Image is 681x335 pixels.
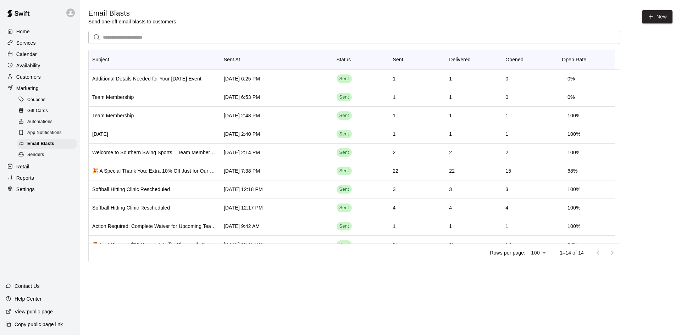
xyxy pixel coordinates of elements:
[505,167,511,174] div: 15
[92,241,217,248] div: ⏳ Last Chance! $10 Speed & Agility Class with Coach Danae – May 17
[558,50,615,69] div: Open Rate
[15,283,40,290] p: Contact Us
[17,139,77,149] div: Email Blasts
[224,130,260,138] div: Jul 16 2025, 2:40 PM
[17,128,77,138] div: App Notifications
[393,130,395,138] div: 1
[337,186,352,193] span: Sent
[393,149,395,156] div: 2
[337,241,352,248] span: Sent
[562,50,586,69] div: Open Rate
[17,150,80,161] a: Senders
[449,149,452,156] div: 2
[16,186,35,193] p: Settings
[224,75,260,82] div: Aug 17 2025, 6:25 PM
[333,50,389,69] div: Status
[92,204,170,211] div: Softball Hitting Clinic Rescheduled
[502,50,558,69] div: Opened
[16,163,29,170] p: Retail
[6,83,74,94] div: Marketing
[92,50,109,69] div: Subject
[562,106,586,125] td: 100 %
[505,130,508,138] div: 1
[562,125,586,144] td: 100 %
[15,308,53,315] p: View public page
[224,186,263,193] div: May 22 2025, 12:18 PM
[27,151,44,158] span: Senders
[224,94,260,101] div: Jul 16 2025, 6:53 PM
[6,26,74,37] a: Home
[17,128,80,139] a: App Notifications
[88,18,176,25] p: Send one-off email blasts to customers
[92,149,217,156] div: Welcome to Southern Swing Sports – Team Membership Info & Next Steps
[562,199,586,217] td: 100 %
[393,241,398,248] div: 15
[337,112,352,119] span: Sent
[92,167,217,174] div: 🎉 A Special Thank You: Extra 10% Off Just for Our Members This Week Only!
[92,112,134,119] div: Team Membership
[505,241,511,248] div: 10
[562,143,586,162] td: 100 %
[449,75,452,82] div: 1
[337,131,352,138] span: Sent
[27,107,48,115] span: Gift Cards
[16,85,39,92] p: Marketing
[562,69,581,88] td: 0%
[15,321,63,328] p: Copy public page link
[17,106,77,116] div: Gift Cards
[16,51,37,58] p: Calendar
[449,94,452,101] div: 1
[393,186,395,193] div: 3
[220,50,333,69] div: Sent At
[449,50,471,69] div: Delivered
[6,173,74,183] div: Reports
[17,105,80,116] a: Gift Cards
[224,241,263,248] div: May 16 2025, 12:16 PM
[449,186,452,193] div: 3
[6,38,74,48] div: Services
[16,62,40,69] p: Availability
[224,149,260,156] div: Jul 15 2025, 2:14 PM
[393,50,403,69] div: Sent
[642,10,672,23] a: New
[337,50,351,69] div: Status
[490,249,525,256] p: Rows per page:
[27,96,45,104] span: Coupons
[528,248,548,258] div: 100
[505,186,508,193] div: 3
[449,241,455,248] div: 15
[16,73,41,80] p: Customers
[17,139,80,150] a: Email Blasts
[89,50,220,69] div: Subject
[6,49,74,60] a: Calendar
[337,168,352,174] span: Sent
[88,9,176,18] h5: Email Blasts
[224,112,260,119] div: Jul 16 2025, 2:48 PM
[505,204,508,211] div: 4
[224,204,263,211] div: May 22 2025, 12:17 PM
[92,75,201,82] div: Additional Details Needed for Your August 24 Event
[15,295,41,302] p: Help Center
[337,223,352,230] span: Sent
[224,223,260,230] div: May 22 2025, 9:42 AM
[16,28,30,35] p: Home
[560,249,584,256] p: 1–14 of 14
[17,95,77,105] div: Coupons
[6,161,74,172] a: Retail
[449,204,452,211] div: 4
[6,72,74,82] a: Customers
[17,117,80,128] a: Automations
[445,50,502,69] div: Delivered
[6,60,74,71] a: Availability
[92,130,108,138] div: September 11
[17,94,80,105] a: Coupons
[393,223,395,230] div: 1
[6,184,74,195] a: Settings
[505,149,508,156] div: 2
[92,94,134,101] div: Team Membership
[27,140,54,147] span: Email Blasts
